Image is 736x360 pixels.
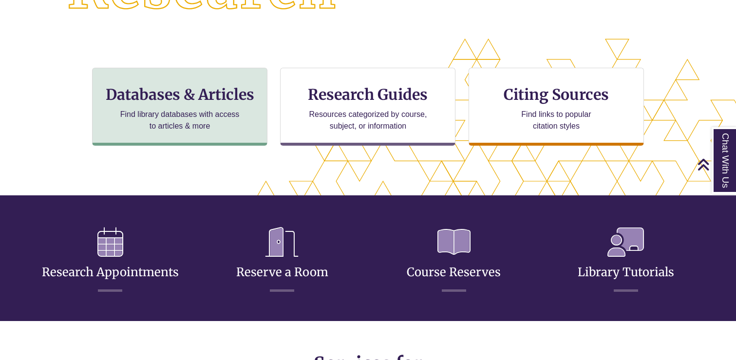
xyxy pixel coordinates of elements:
[100,85,259,104] h3: Databases & Articles
[497,85,616,104] h3: Citing Sources
[236,241,328,280] a: Reserve a Room
[469,68,644,146] a: Citing Sources Find links to popular citation styles
[578,241,674,280] a: Library Tutorials
[42,241,179,280] a: Research Appointments
[304,109,432,132] p: Resources categorized by course, subject, or information
[92,68,267,146] a: Databases & Articles Find library databases with access to articles & more
[116,109,244,132] p: Find library databases with access to articles & more
[288,85,447,104] h3: Research Guides
[280,68,455,146] a: Research Guides Resources categorized by course, subject, or information
[509,109,604,132] p: Find links to popular citation styles
[407,241,501,280] a: Course Reserves
[697,158,734,171] a: Back to Top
